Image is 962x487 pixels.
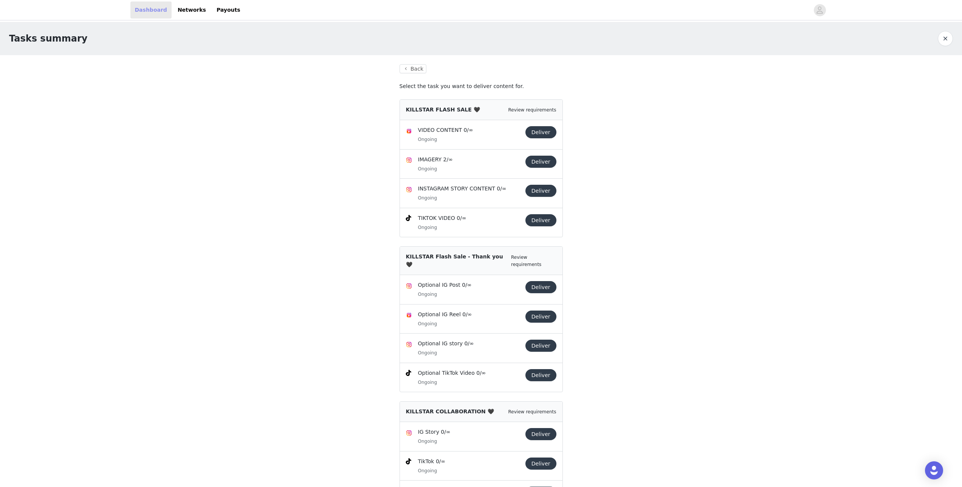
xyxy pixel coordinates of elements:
span: Ongoing [418,292,437,297]
img: Instagram Icon [406,283,412,289]
span: Ongoing [418,468,437,473]
p: Optional TikTok Video 0/∞ [418,369,522,377]
button: Deliver [525,458,556,470]
p: TIKTOK VIDEO 0/∞ [418,214,522,222]
span: KILLSTAR Flash Sale - Thank you 🖤 [406,254,503,267]
div: Open Intercom Messenger [925,461,943,479]
span: Ongoing [418,439,437,444]
span: Ongoing [418,137,437,142]
span: KILLSTAR COLLABORATION 🖤 [406,408,494,414]
img: Instagram Icon [406,187,412,193]
p: INSTAGRAM STORY CONTENT 0/∞ [418,185,522,193]
button: Deliver [525,281,556,293]
button: Deliver [525,340,556,352]
p: VIDEO CONTENT 0/∞ [418,126,522,134]
button: Deliver [525,428,556,440]
button: Deliver [525,214,556,226]
img: Instagram Reels Icon [406,312,412,318]
span: Ongoing [418,166,437,172]
h1: Tasks summary [9,32,87,45]
img: Instagram Reels Icon [406,128,412,134]
span: Ongoing [418,350,437,356]
span: Ongoing [418,225,437,230]
a: Payouts [212,2,245,19]
button: Back [400,64,427,73]
span: Ongoing [418,195,437,201]
p: Optional IG story 0/∞ [418,340,522,348]
button: Deliver [525,156,556,168]
span: Ongoing [418,321,437,326]
span: Ongoing [418,380,437,385]
a: Dashboard [130,2,172,19]
a: Review requirements [508,107,556,113]
p: IG Story 0/∞ [418,428,522,436]
span: KILLSTAR FLASH SALE 🖤 [406,107,480,113]
p: IMAGERY 2/∞ [418,156,522,164]
p: Optional IG Post 0/∞ [418,281,522,289]
button: Deliver [525,126,556,138]
p: Select the task you want to deliver content for. [400,82,563,90]
button: Deliver [525,311,556,323]
p: Optional IG Reel 0/∞ [418,311,522,318]
button: Deliver [525,369,556,381]
img: Instagram Icon [406,342,412,348]
p: TikTok 0/∞ [418,458,522,465]
a: Networks [173,2,211,19]
div: avatar [816,4,823,16]
a: Review requirements [511,255,541,267]
a: Review requirements [508,409,556,414]
img: Instagram Icon [406,157,412,163]
img: Instagram Icon [406,430,412,436]
button: Deliver [525,185,556,197]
